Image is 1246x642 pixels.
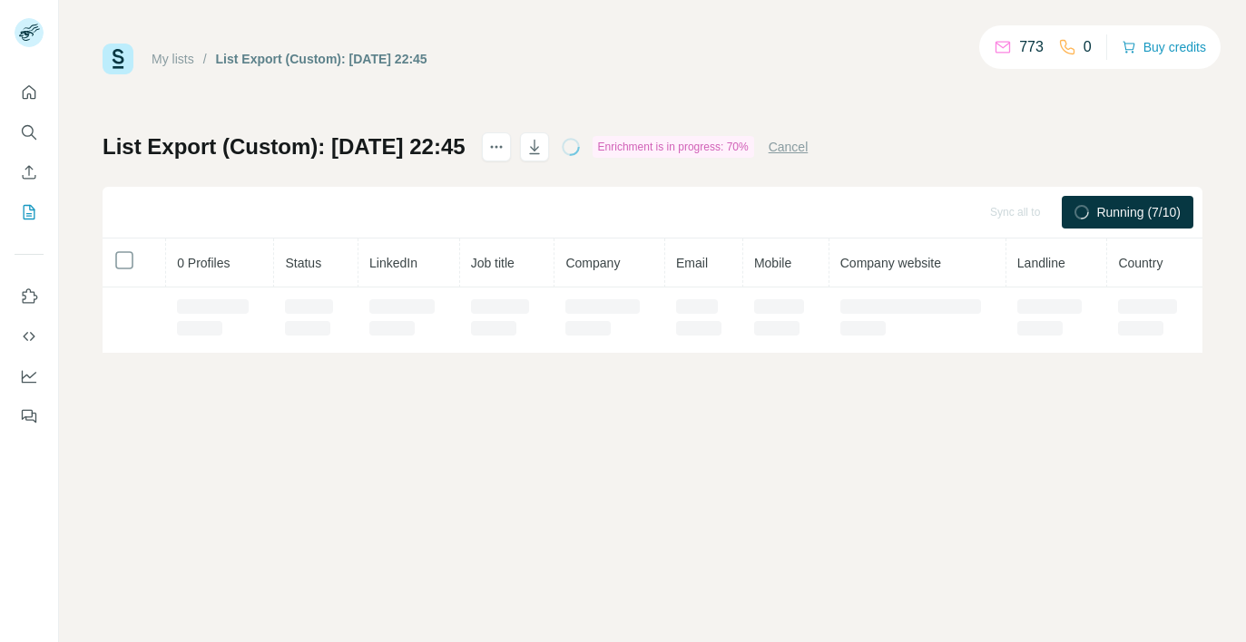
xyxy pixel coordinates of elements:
[152,52,194,66] a: My lists
[565,256,620,270] span: Company
[15,116,44,149] button: Search
[15,76,44,109] button: Quick start
[216,50,427,68] div: List Export (Custom): [DATE] 22:45
[1122,34,1206,60] button: Buy credits
[1019,36,1044,58] p: 773
[15,196,44,229] button: My lists
[593,136,754,158] div: Enrichment is in progress: 70%
[754,256,791,270] span: Mobile
[103,132,466,161] h1: List Export (Custom): [DATE] 22:45
[15,320,44,353] button: Use Surfe API
[103,44,133,74] img: Surfe Logo
[840,256,941,270] span: Company website
[15,400,44,433] button: Feedback
[177,256,230,270] span: 0 Profiles
[285,256,321,270] span: Status
[15,280,44,313] button: Use Surfe on LinkedIn
[1017,256,1065,270] span: Landline
[15,360,44,393] button: Dashboard
[1084,36,1092,58] p: 0
[1118,256,1163,270] span: Country
[369,256,417,270] span: LinkedIn
[203,50,207,68] li: /
[769,138,809,156] button: Cancel
[15,156,44,189] button: Enrich CSV
[1096,203,1181,221] span: Running (7/10)
[471,256,515,270] span: Job title
[676,256,708,270] span: Email
[482,132,511,161] button: actions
